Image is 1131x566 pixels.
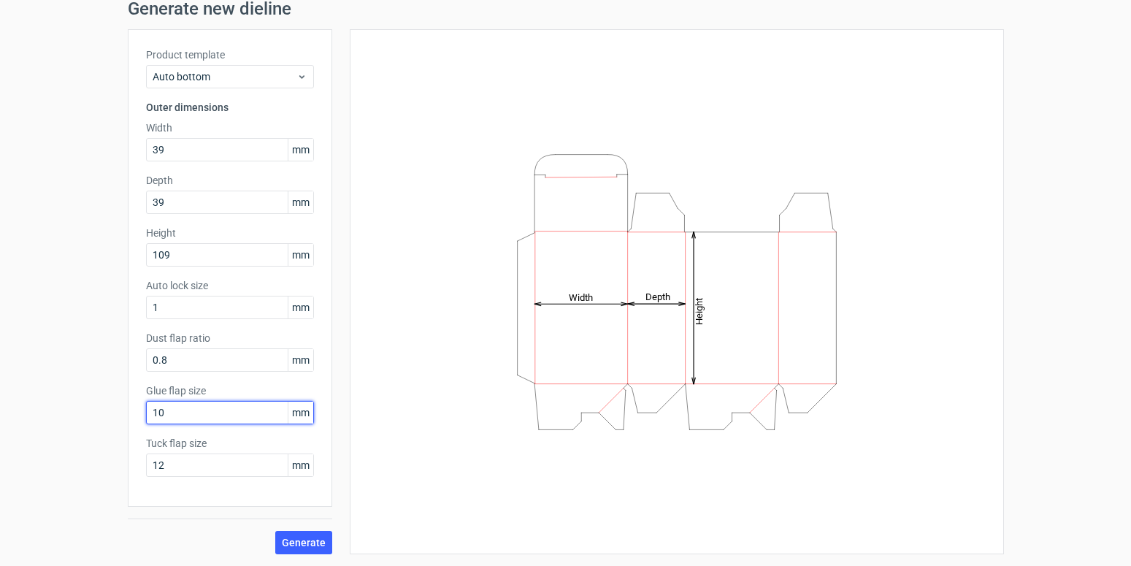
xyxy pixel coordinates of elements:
label: Width [146,121,314,135]
tspan: Height [693,297,704,324]
span: mm [288,349,313,371]
label: Product template [146,47,314,62]
label: Depth [146,173,314,188]
span: mm [288,402,313,424]
span: mm [288,297,313,318]
button: Generate [275,531,332,554]
label: Glue flap size [146,383,314,398]
label: Auto lock size [146,278,314,293]
span: mm [288,191,313,213]
tspan: Depth [645,291,670,302]
span: mm [288,244,313,266]
span: mm [288,139,313,161]
label: Dust flap ratio [146,331,314,345]
label: Height [146,226,314,240]
span: mm [288,454,313,476]
h3: Outer dimensions [146,100,314,115]
tspan: Width [568,291,592,302]
span: Auto bottom [153,69,296,84]
span: Generate [282,538,326,548]
label: Tuck flap size [146,436,314,451]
